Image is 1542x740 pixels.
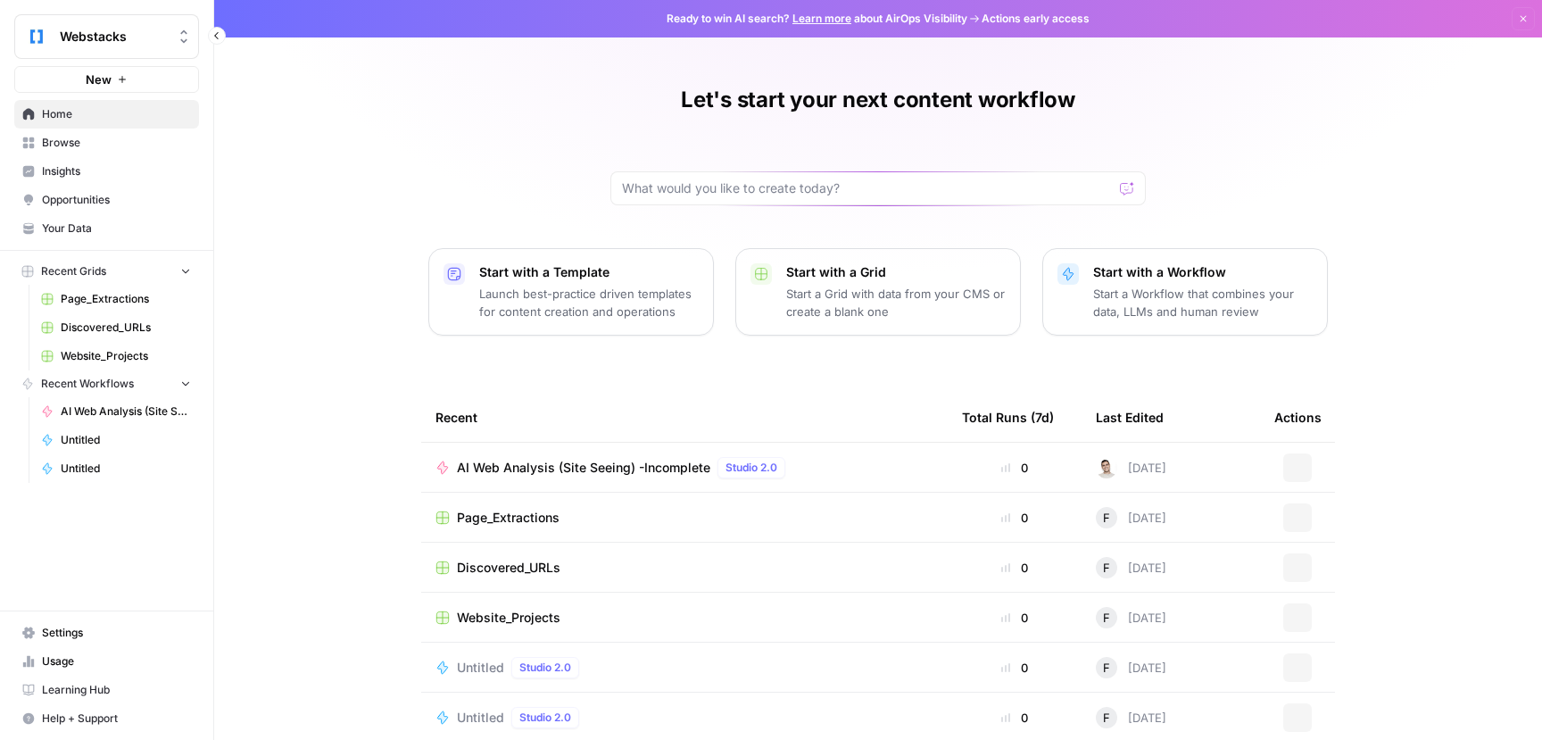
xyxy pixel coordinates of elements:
span: Usage [42,653,191,669]
div: [DATE] [1096,707,1166,728]
div: 0 [962,509,1067,527]
span: F [1103,559,1110,577]
a: Opportunities [14,186,199,214]
a: Browse [14,129,199,157]
div: [DATE] [1096,657,1166,678]
span: Help + Support [42,711,191,727]
span: F [1103,659,1110,677]
span: Opportunities [42,192,191,208]
a: Your Data [14,214,199,243]
div: Last Edited [1096,393,1164,442]
button: New [14,66,199,93]
img: 0nx49tv7wi1alw5wglain1rom420 [1096,457,1117,478]
button: Start with a GridStart a Grid with data from your CMS or create a blank one [735,248,1021,336]
a: Page_Extractions [435,509,933,527]
div: [DATE] [1096,607,1166,628]
span: Insights [42,163,191,179]
span: Home [42,106,191,122]
div: Actions [1274,393,1322,442]
span: Browse [42,135,191,151]
a: Usage [14,647,199,676]
div: [DATE] [1096,557,1166,578]
p: Launch best-practice driven templates for content creation and operations [479,285,699,320]
p: Start with a Template [479,263,699,281]
a: Learning Hub [14,676,199,704]
p: Start a Grid with data from your CMS or create a blank one [786,285,1006,320]
a: UntitledStudio 2.0 [435,657,933,678]
p: Start with a Grid [786,263,1006,281]
span: Actions early access [982,11,1090,27]
span: Settings [42,625,191,641]
span: Webstacks [60,28,168,46]
a: AI Web Analysis (Site Seeing) -IncompleteStudio 2.0 [435,457,933,478]
button: Workspace: Webstacks [14,14,199,59]
span: F [1103,709,1110,727]
span: Website_Projects [61,348,191,364]
button: Recent Workflows [14,370,199,397]
span: Your Data [42,220,191,237]
a: Settings [14,619,199,647]
span: Untitled [457,659,504,677]
a: Home [14,100,199,129]
a: Untitled [33,454,199,483]
div: 0 [962,609,1067,627]
button: Start with a TemplateLaunch best-practice driven templates for content creation and operations [428,248,714,336]
div: 0 [962,709,1067,727]
a: Discovered_URLs [435,559,933,577]
a: Website_Projects [33,342,199,370]
a: Page_Extractions [33,285,199,313]
div: 0 [962,559,1067,577]
a: Website_Projects [435,609,933,627]
span: Untitled [61,432,191,448]
span: Recent Workflows [41,376,134,392]
p: Start with a Workflow [1093,263,1313,281]
span: Page_Extractions [457,509,560,527]
a: UntitledStudio 2.0 [435,707,933,728]
a: Discovered_URLs [33,313,199,342]
span: F [1103,509,1110,527]
span: F [1103,609,1110,627]
div: [DATE] [1096,457,1166,478]
span: AI Web Analysis (Site Seeing) -Incomplete [61,403,191,420]
span: Untitled [61,461,191,477]
span: Untitled [457,709,504,727]
button: Recent Grids [14,258,199,285]
input: What would you like to create today? [622,179,1113,197]
a: Insights [14,157,199,186]
span: Studio 2.0 [725,460,777,476]
span: New [86,71,112,88]
span: Discovered_URLs [61,320,191,336]
button: Help + Support [14,704,199,733]
img: Webstacks Logo [21,21,53,53]
span: Learning Hub [42,682,191,698]
span: AI Web Analysis (Site Seeing) -Incomplete [457,459,710,477]
span: Studio 2.0 [519,660,571,676]
h1: Let's start your next content workflow [681,86,1075,114]
span: Page_Extractions [61,291,191,307]
div: 0 [962,459,1067,477]
div: Total Runs (7d) [962,393,1054,442]
div: [DATE] [1096,507,1166,528]
span: Discovered_URLs [457,559,560,577]
span: Ready to win AI search? about AirOps Visibility [667,11,967,27]
a: Untitled [33,426,199,454]
span: Recent Grids [41,263,106,279]
span: Website_Projects [457,609,560,627]
div: 0 [962,659,1067,677]
div: Recent [435,393,933,442]
p: Start a Workflow that combines your data, LLMs and human review [1093,285,1313,320]
a: AI Web Analysis (Site Seeing) -Incomplete [33,397,199,426]
button: Start with a WorkflowStart a Workflow that combines your data, LLMs and human review [1042,248,1328,336]
span: Studio 2.0 [519,710,571,726]
a: Learn more [792,12,851,25]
